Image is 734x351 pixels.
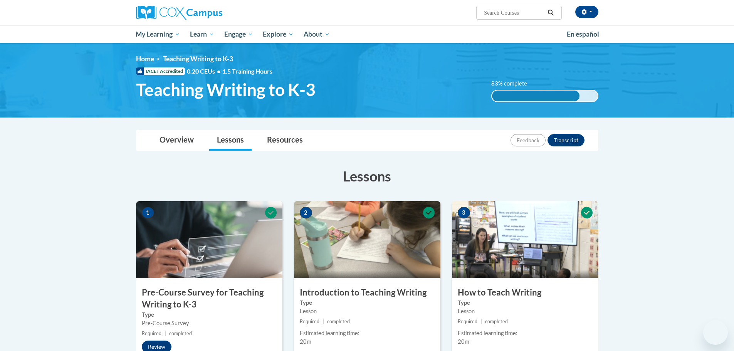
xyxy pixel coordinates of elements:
a: Learn [185,25,219,43]
span: | [322,319,324,324]
a: My Learning [131,25,185,43]
span: | [480,319,482,324]
span: Learn [190,30,214,39]
span: En español [567,30,599,38]
h3: Pre-Course Survey for Teaching Writing to K-3 [136,287,282,311]
div: Lesson [300,307,435,316]
span: Required [458,319,477,324]
a: Resources [259,130,311,151]
span: completed [169,331,192,336]
img: Course Image [452,201,598,278]
span: 3 [458,207,470,218]
span: Required [300,319,319,324]
a: Overview [152,130,202,151]
a: Cox Campus [136,6,282,20]
h3: How to Teach Writing [452,287,598,299]
label: Type [458,299,593,307]
input: Search Courses [483,8,545,17]
a: En español [562,26,604,42]
iframe: Button to launch messaging window [703,320,728,345]
h3: Lessons [136,166,598,186]
div: Lesson [458,307,593,316]
span: | [165,331,166,336]
button: Search [545,8,556,17]
span: Required [142,331,161,336]
h3: Introduction to Teaching Writing [294,287,440,299]
span: 20m [458,338,469,345]
span: • [217,67,220,75]
a: Home [136,55,154,63]
span: completed [327,319,350,324]
span: About [304,30,330,39]
label: 83% complete [491,79,536,88]
a: Engage [219,25,258,43]
img: Course Image [136,201,282,278]
span: completed [485,319,508,324]
span: IACET Accredited [136,67,185,75]
a: Lessons [209,130,252,151]
span: 1.5 Training Hours [222,67,272,75]
img: Cox Campus [136,6,222,20]
label: Type [142,311,277,319]
div: 83% complete [492,91,579,101]
button: Account Settings [575,6,598,18]
span: My Learning [136,30,180,39]
div: Pre-Course Survey [142,319,277,327]
span: Explore [263,30,294,39]
a: About [299,25,335,43]
div: Main menu [124,25,610,43]
a: Explore [258,25,299,43]
button: Feedback [511,134,546,146]
label: Type [300,299,435,307]
img: Course Image [294,201,440,278]
span: 1 [142,207,154,218]
span: Teaching Writing to K-3 [163,55,233,63]
button: Transcript [548,134,585,146]
span: 2 [300,207,312,218]
div: Estimated learning time: [300,329,435,338]
span: 20m [300,338,311,345]
span: 0.20 CEUs [187,67,222,76]
div: Estimated learning time: [458,329,593,338]
span: Teaching Writing to K-3 [136,79,316,100]
span: Engage [224,30,253,39]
